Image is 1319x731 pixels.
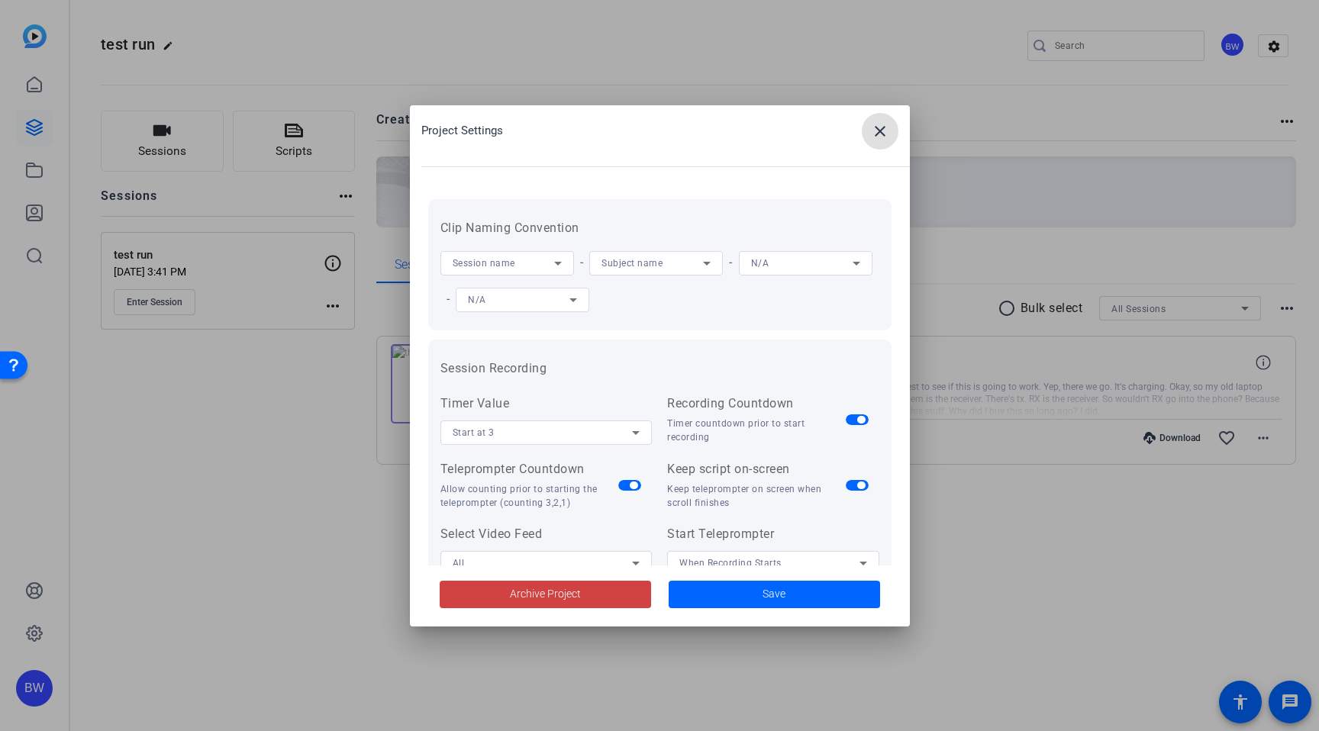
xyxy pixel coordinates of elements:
[574,255,590,269] span: -
[440,460,619,478] div: Teleprompter Countdown
[453,427,495,438] span: Start at 3
[751,258,769,269] span: N/A
[440,359,879,378] h3: Session Recording
[723,255,739,269] span: -
[667,525,879,543] div: Start Teleprompter
[871,122,889,140] mat-icon: close
[468,295,486,305] span: N/A
[667,394,846,413] div: Recording Countdown
[667,417,846,444] div: Timer countdown prior to start recording
[679,558,782,568] span: When Recording Starts
[667,460,846,478] div: Keep script on-screen
[440,219,879,237] h3: Clip Naming Convention
[453,558,465,568] span: All
[421,113,910,150] div: Project Settings
[440,581,651,608] button: Archive Project
[763,586,785,602] span: Save
[669,581,880,608] button: Save
[440,394,653,413] div: Timer Value
[601,258,663,269] span: Subject name
[440,525,653,543] div: Select Video Feed
[453,258,515,269] span: Session name
[667,482,846,510] div: Keep teleprompter on screen when scroll finishes
[440,482,619,510] div: Allow counting prior to starting the teleprompter (counting 3,2,1)
[440,291,456,306] span: -
[510,586,581,602] span: Archive Project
